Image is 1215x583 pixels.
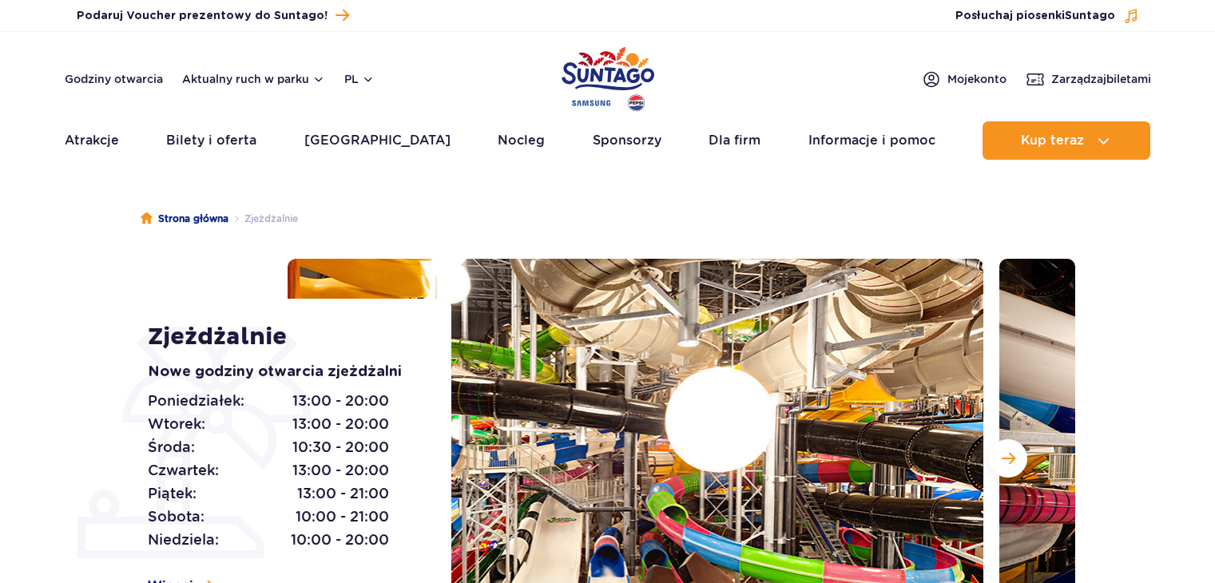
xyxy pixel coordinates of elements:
[291,529,389,551] span: 10:00 - 20:00
[148,459,219,482] span: Czwartek:
[498,121,545,160] a: Nocleg
[148,323,415,351] h1: Zjeżdżalnie
[593,121,661,160] a: Sponsorzy
[65,71,163,87] a: Godziny otwarcia
[304,121,451,160] a: [GEOGRAPHIC_DATA]
[166,121,256,160] a: Bilety i oferta
[983,121,1150,160] button: Kup teraz
[1051,71,1151,87] span: Zarządzaj biletami
[148,506,204,528] span: Sobota:
[65,121,119,160] a: Atrakcje
[77,8,328,24] span: Podaruj Voucher prezentowy do Suntago!
[922,69,1007,89] a: Mojekonto
[182,73,325,85] button: Aktualny ruch w parku
[296,506,389,528] span: 10:00 - 21:00
[709,121,760,160] a: Dla firm
[562,40,654,113] a: Park of Poland
[77,5,349,26] a: Podaruj Voucher prezentowy do Suntago!
[808,121,935,160] a: Informacje i pomoc
[148,436,195,458] span: Środa:
[955,8,1139,24] button: Posłuchaj piosenkiSuntago
[148,529,219,551] span: Niedziela:
[344,71,375,87] button: pl
[1065,10,1115,22] span: Suntago
[297,482,389,505] span: 13:00 - 21:00
[947,71,1007,87] span: Moje konto
[141,211,228,227] a: Strona główna
[292,459,389,482] span: 13:00 - 20:00
[148,482,197,505] span: Piątek:
[1021,133,1084,148] span: Kup teraz
[292,413,389,435] span: 13:00 - 20:00
[1026,69,1151,89] a: Zarządzajbiletami
[955,8,1115,24] span: Posłuchaj piosenki
[228,211,298,227] li: Zjeżdżalnie
[148,390,244,412] span: Poniedziałek:
[292,390,389,412] span: 13:00 - 20:00
[148,413,205,435] span: Wtorek:
[989,439,1027,478] button: Następny slajd
[148,361,415,383] p: Nowe godziny otwarcia zjeżdżalni
[292,436,389,458] span: 10:30 - 20:00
